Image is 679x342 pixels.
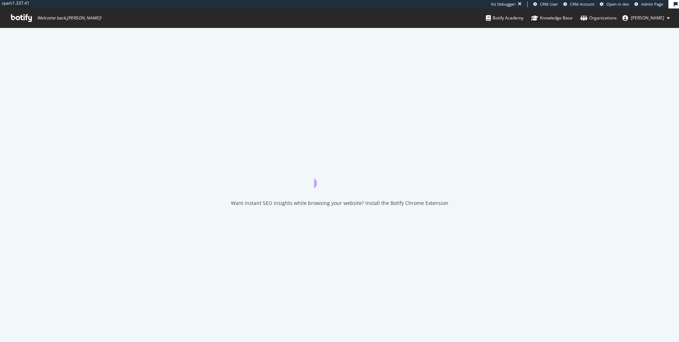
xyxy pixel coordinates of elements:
[631,15,664,21] span: Lucas Oriot
[531,8,573,28] a: Knowledge Base
[580,14,617,22] div: Organizations
[486,8,523,28] a: Botify Academy
[607,1,629,7] span: Open in dev
[570,1,594,7] span: CRM Account
[231,200,448,207] div: Want instant SEO insights while browsing your website? Install the Botify Chrome Extension
[491,1,516,7] div: Viz Debugger:
[563,1,594,7] a: CRM Account
[600,1,629,7] a: Open in dev
[617,12,675,24] button: [PERSON_NAME]
[634,1,663,7] a: Admin Page
[540,1,558,7] span: CRM User
[641,1,663,7] span: Admin Page
[531,14,573,22] div: Knowledge Base
[533,1,558,7] a: CRM User
[486,14,523,22] div: Botify Academy
[580,8,617,28] a: Organizations
[314,163,365,188] div: animation
[37,15,101,21] span: Welcome back, [PERSON_NAME] !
